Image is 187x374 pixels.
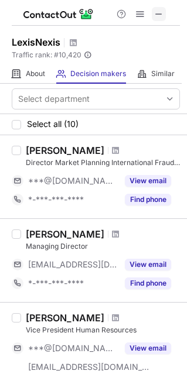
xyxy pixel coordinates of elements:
[28,343,118,354] span: ***@[DOMAIN_NAME]
[125,259,171,270] button: Reveal Button
[26,157,180,168] div: Director Market Planning International Fraud & Identity
[151,69,175,78] span: Similar
[27,119,79,129] span: Select all (10)
[125,175,171,187] button: Reveal Button
[26,228,104,240] div: [PERSON_NAME]
[125,342,171,354] button: Reveal Button
[18,93,90,105] div: Select department
[26,325,180,335] div: Vice President Human Resources
[28,362,150,372] span: [EMAIL_ADDRESS][DOMAIN_NAME]
[26,241,180,252] div: Managing Director
[23,7,94,21] img: ContactOut v5.3.10
[12,35,60,49] h1: LexisNexis
[26,312,104,324] div: [PERSON_NAME]
[26,145,104,156] div: [PERSON_NAME]
[70,69,126,78] span: Decision makers
[28,176,118,186] span: ***@[DOMAIN_NAME]
[12,51,81,59] span: Traffic rank: # 10,420
[125,194,171,205] button: Reveal Button
[28,259,118,270] span: [EMAIL_ADDRESS][DOMAIN_NAME]
[125,277,171,289] button: Reveal Button
[26,69,45,78] span: About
